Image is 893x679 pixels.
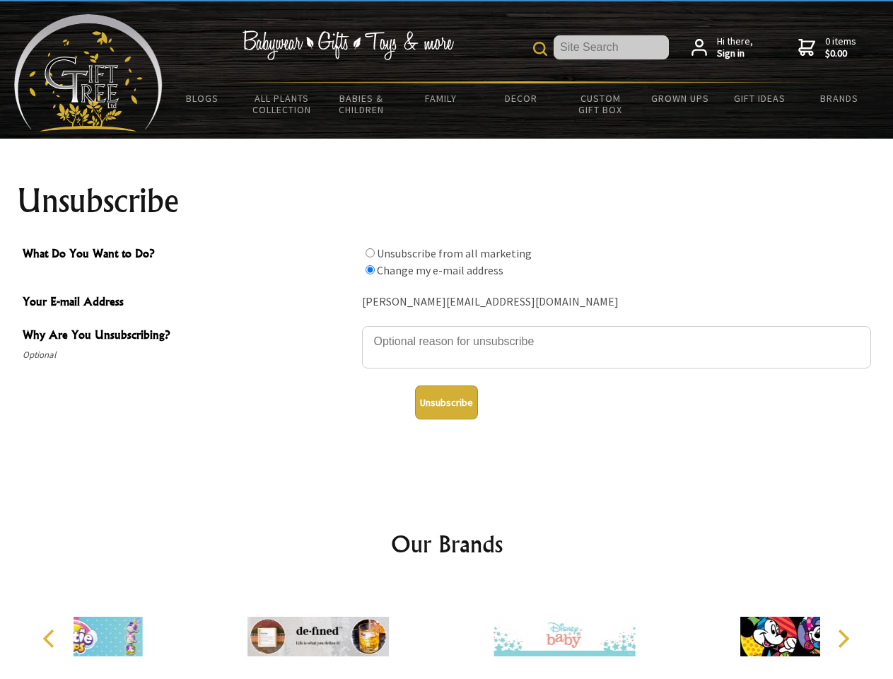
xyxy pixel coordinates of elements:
label: Change my e-mail address [377,263,503,277]
a: Hi there,Sign in [691,35,753,60]
h2: Our Brands [28,527,865,561]
a: BLOGS [163,83,243,113]
a: 0 items$0.00 [798,35,856,60]
span: What Do You Want to Do? [23,245,355,265]
button: Previous [35,623,66,654]
label: Unsubscribe from all marketing [377,246,532,260]
input: Site Search [554,35,669,59]
input: What Do You Want to Do? [366,248,375,257]
textarea: Why Are You Unsubscribing? [362,326,871,368]
input: What Do You Want to Do? [366,265,375,274]
a: Custom Gift Box [561,83,641,124]
strong: $0.00 [825,47,856,60]
img: Babyware - Gifts - Toys and more... [14,14,163,132]
span: Your E-mail Address [23,293,355,313]
a: Grown Ups [640,83,720,113]
h1: Unsubscribe [17,184,877,218]
span: Why Are You Unsubscribing? [23,326,355,347]
img: Babywear - Gifts - Toys & more [242,30,454,60]
img: product search [533,42,547,56]
a: Family [402,83,481,113]
a: Brands [800,83,880,113]
a: Gift Ideas [720,83,800,113]
button: Next [827,623,858,654]
a: All Plants Collection [243,83,322,124]
span: Optional [23,347,355,364]
strong: Sign in [717,47,753,60]
button: Unsubscribe [415,385,478,419]
a: Decor [481,83,561,113]
a: Babies & Children [322,83,402,124]
div: [PERSON_NAME][EMAIL_ADDRESS][DOMAIN_NAME] [362,291,871,313]
span: 0 items [825,35,856,60]
span: Hi there, [717,35,753,60]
